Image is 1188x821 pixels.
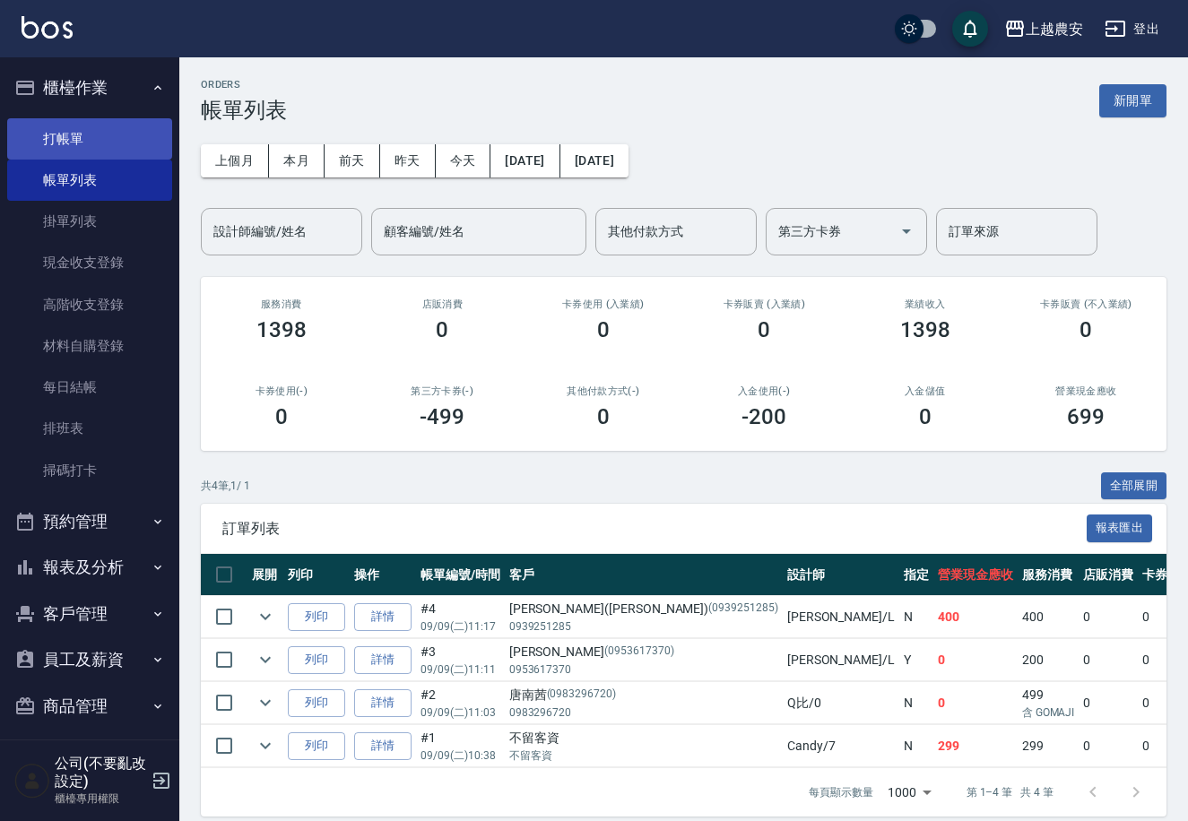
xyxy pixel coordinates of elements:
p: 不留客資 [509,748,778,764]
button: expand row [252,732,279,759]
a: 高階收支登錄 [7,284,172,325]
div: 上越農安 [1026,18,1083,40]
td: 299 [1018,725,1080,767]
th: 營業現金應收 [933,554,1018,596]
h2: 卡券使用 (入業績) [544,298,663,310]
h3: 1398 [900,317,950,342]
h2: 入金儲值 [866,385,984,397]
h3: 1398 [256,317,307,342]
button: 前天 [325,144,380,177]
h3: 0 [1080,317,1092,342]
p: 櫃檯專用權限 [55,791,146,807]
td: [PERSON_NAME] /L [783,639,899,681]
h3: -499 [420,404,464,429]
button: 昨天 [380,144,436,177]
button: 列印 [288,646,345,674]
h3: 0 [919,404,932,429]
td: #4 [416,596,505,638]
td: N [899,682,933,724]
button: [DATE] [560,144,629,177]
a: 詳情 [354,646,412,674]
h3: 0 [597,317,610,342]
td: 299 [933,725,1018,767]
td: Q比 /0 [783,682,899,724]
div: [PERSON_NAME] [509,643,778,661]
td: #3 [416,639,505,681]
td: 0 [1079,639,1138,681]
img: Logo [22,16,73,39]
th: 設計師 [783,554,899,596]
td: #2 [416,682,505,724]
p: (0939251285) [708,600,778,618]
th: 指定 [899,554,933,596]
a: 現金收支登錄 [7,242,172,283]
button: 新開單 [1099,84,1166,117]
p: 0983296720 [509,704,778,721]
p: 每頁顯示數量 [809,784,873,800]
img: Person [14,763,50,799]
div: 唐南茜 [509,686,778,704]
a: 詳情 [354,689,412,717]
td: 200 [1018,639,1080,681]
h2: 第三方卡券(-) [384,385,502,397]
td: 400 [933,596,1018,638]
td: Y [899,639,933,681]
td: 499 [1018,682,1080,724]
a: 詳情 [354,732,412,760]
a: 材料自購登錄 [7,325,172,367]
th: 店販消費 [1079,554,1138,596]
p: 09/09 (二) 11:03 [421,704,500,721]
td: N [899,596,933,638]
p: (0953617370) [604,643,674,661]
button: 本月 [269,144,325,177]
h3: 0 [275,404,288,429]
button: expand row [252,689,279,716]
h3: 帳單列表 [201,98,287,123]
button: 員工及薪資 [7,636,172,683]
h2: 店販消費 [384,298,502,310]
button: 櫃檯作業 [7,65,172,111]
div: 1000 [880,768,938,817]
td: Candy /7 [783,725,899,767]
button: 報表及分析 [7,544,172,591]
div: 不留客資 [509,729,778,748]
td: 0 [933,639,1018,681]
td: #1 [416,725,505,767]
th: 客戶 [505,554,783,596]
h3: 服務消費 [222,298,341,310]
h3: 0 [758,317,770,342]
p: 09/09 (二) 11:17 [421,618,500,635]
th: 帳單編號/時間 [416,554,505,596]
td: 0 [933,682,1018,724]
p: 09/09 (二) 11:11 [421,661,500,678]
button: 報表匯出 [1087,514,1153,542]
a: 詳情 [354,603,412,631]
div: [PERSON_NAME]([PERSON_NAME]) [509,600,778,618]
a: 掛單列表 [7,201,172,242]
a: 報表匯出 [1087,519,1153,536]
td: N [899,725,933,767]
p: 0953617370 [509,661,778,678]
h2: ORDERS [201,79,287,91]
h2: 營業現金應收 [1028,385,1146,397]
td: 0 [1079,596,1138,638]
h2: 入金使用(-) [706,385,824,397]
button: save [952,11,988,47]
button: 列印 [288,603,345,631]
a: 排班表 [7,408,172,449]
th: 服務消費 [1018,554,1080,596]
th: 操作 [350,554,416,596]
button: 今天 [436,144,491,177]
p: 09/09 (二) 10:38 [421,748,500,764]
button: Open [892,217,921,246]
p: 0939251285 [509,618,778,635]
button: 列印 [288,732,345,760]
p: 含 GOMAJI [1022,704,1075,721]
a: 新開單 [1099,91,1166,108]
button: 商品管理 [7,683,172,730]
a: 帳單列表 [7,160,172,201]
h2: 其他付款方式(-) [544,385,663,397]
a: 掃碼打卡 [7,450,172,491]
button: 客戶管理 [7,591,172,637]
h3: 0 [597,404,610,429]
